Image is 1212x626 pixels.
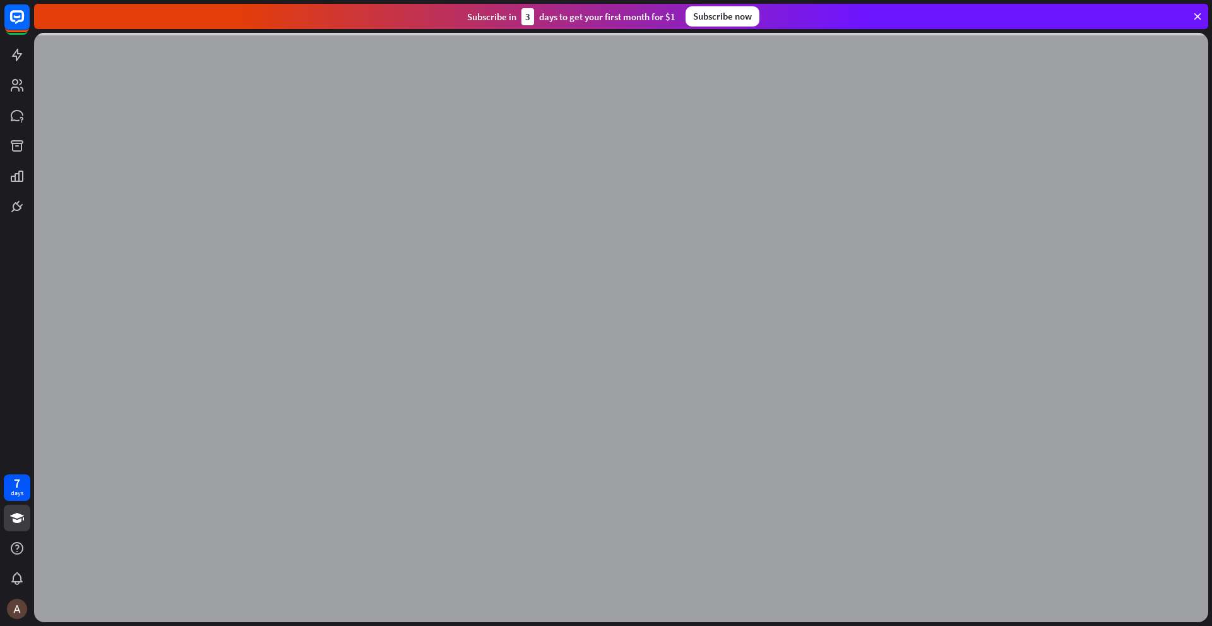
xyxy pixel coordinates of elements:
[11,489,23,498] div: days
[686,6,759,27] div: Subscribe now
[4,474,30,501] a: 7 days
[14,478,20,489] div: 7
[521,8,534,25] div: 3
[467,8,675,25] div: Subscribe in days to get your first month for $1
